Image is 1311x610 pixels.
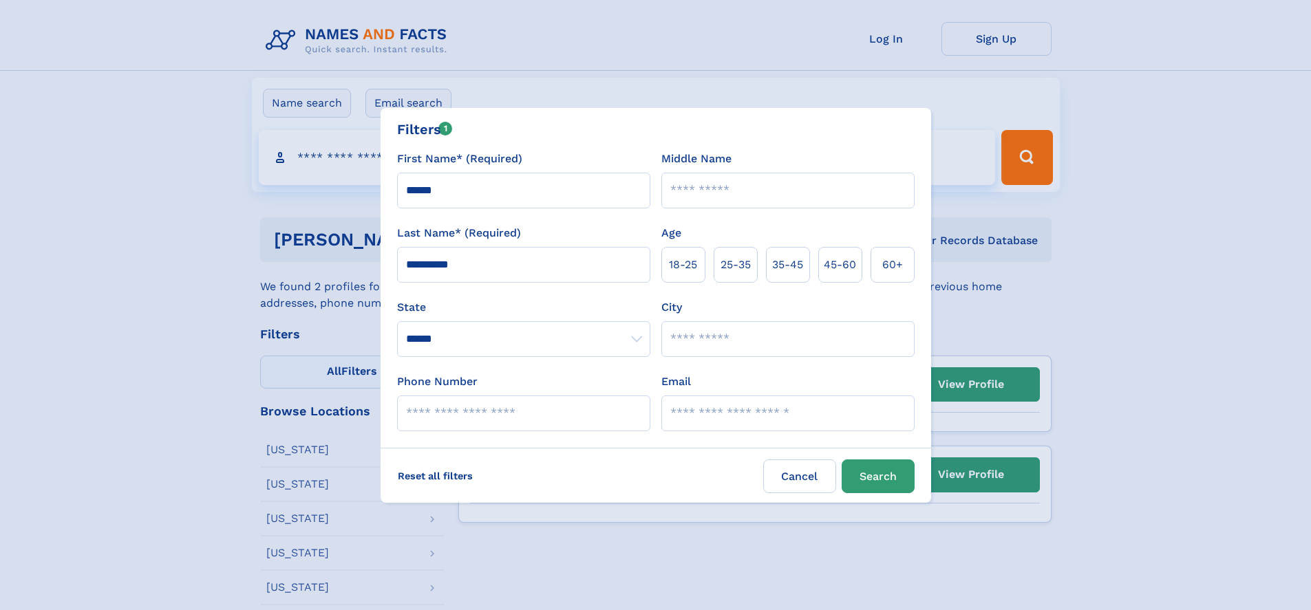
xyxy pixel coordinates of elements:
span: 45‑60 [824,257,856,273]
button: Search [842,459,915,493]
span: 18‑25 [669,257,697,273]
span: 35‑45 [772,257,803,273]
label: Last Name* (Required) [397,225,521,241]
label: Phone Number [397,373,478,390]
label: Cancel [763,459,836,493]
div: Filters [397,119,453,140]
label: City [661,299,682,316]
label: First Name* (Required) [397,151,522,167]
span: 60+ [882,257,903,273]
label: Age [661,225,681,241]
label: Email [661,373,691,390]
label: State [397,299,650,316]
label: Reset all filters [389,459,482,492]
label: Middle Name [661,151,732,167]
span: 25‑35 [721,257,751,273]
